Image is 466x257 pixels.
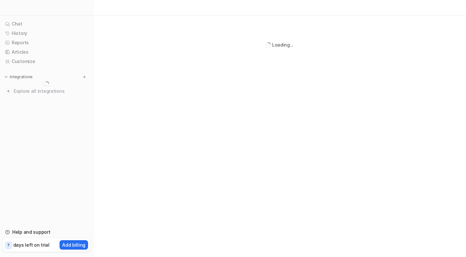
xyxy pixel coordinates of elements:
a: Articles [3,48,90,57]
p: 7 [7,242,10,248]
p: days left on trial [13,241,50,248]
a: Help and support [3,228,90,237]
p: Integrations [10,74,33,80]
p: Add billing [62,241,85,248]
div: Loading... [272,41,294,48]
a: Chat [3,19,90,28]
a: Customize [3,57,90,66]
a: Reports [3,38,90,47]
button: Add billing [60,240,88,250]
img: explore all integrations [5,88,12,94]
a: Explore all integrations [3,87,90,96]
img: expand menu [4,75,8,79]
span: Explore all integrations [14,86,88,96]
a: History [3,29,90,38]
img: menu_add.svg [82,75,87,79]
button: Integrations [3,74,35,80]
